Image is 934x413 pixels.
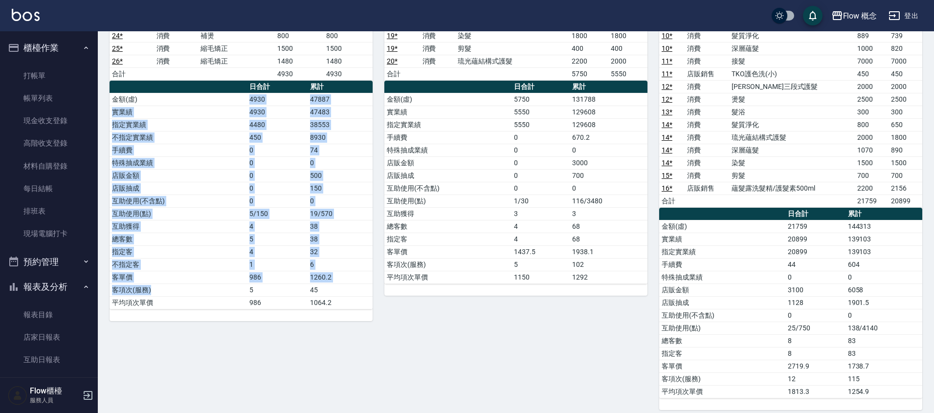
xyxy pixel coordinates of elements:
[30,386,80,396] h5: Flow櫃檯
[608,55,647,67] td: 2000
[110,245,247,258] td: 指定客
[659,233,785,245] td: 實業績
[247,144,308,156] td: 0
[4,132,94,154] a: 高階收支登錄
[110,131,247,144] td: 不指定實業績
[785,309,845,322] td: 0
[889,195,922,207] td: 20899
[308,93,373,106] td: 47887
[729,131,855,144] td: 琉光蘊結構式護髮
[4,109,94,132] a: 現金收支登錄
[247,233,308,245] td: 5
[247,207,308,220] td: 5/150
[420,55,456,67] td: 消費
[384,195,511,207] td: 互助使用(點)
[659,208,922,398] table: a dense table
[420,42,456,55] td: 消費
[308,245,373,258] td: 32
[12,9,40,21] img: Logo
[608,67,647,80] td: 5550
[785,220,845,233] td: 21759
[384,220,511,233] td: 總客數
[659,245,785,258] td: 指定實業績
[845,296,922,309] td: 1901.5
[685,29,729,42] td: 消費
[308,271,373,283] td: 1260.2
[247,283,308,296] td: 5
[110,118,247,131] td: 指定實業績
[570,93,647,106] td: 131788
[785,360,845,372] td: 2719.9
[511,258,570,271] td: 5
[785,233,845,245] td: 20899
[729,182,855,195] td: 蘊髮露洗髮精/護髮素500ml
[785,296,845,309] td: 1128
[384,207,511,220] td: 互助獲得
[855,118,889,131] td: 800
[570,195,647,207] td: 116/3480
[511,144,570,156] td: 0
[198,42,275,55] td: 縮毛矯正
[110,156,247,169] td: 特殊抽成業績
[308,233,373,245] td: 38
[659,309,785,322] td: 互助使用(不含點)
[889,144,922,156] td: 890
[685,182,729,195] td: 店販銷售
[785,245,845,258] td: 20899
[729,42,855,55] td: 深層蘊髮
[308,195,373,207] td: 0
[729,144,855,156] td: 深層蘊髮
[511,131,570,144] td: 0
[511,271,570,283] td: 1150
[855,67,889,80] td: 450
[384,245,511,258] td: 客單價
[659,372,785,385] td: 客項次(服務)
[889,169,922,182] td: 700
[855,169,889,182] td: 700
[570,81,647,93] th: 累計
[659,347,785,360] td: 指定客
[569,29,608,42] td: 1800
[889,80,922,93] td: 2000
[685,67,729,80] td: 店販銷售
[110,207,247,220] td: 互助使用(點)
[855,55,889,67] td: 7000
[384,233,511,245] td: 指定客
[785,385,845,398] td: 1813.3
[110,169,247,182] td: 店販金額
[384,118,511,131] td: 指定實業績
[198,55,275,67] td: 縮毛矯正
[827,6,881,26] button: Flow 概念
[308,169,373,182] td: 500
[275,29,324,42] td: 800
[845,271,922,283] td: 0
[729,29,855,42] td: 髮質淨化
[889,106,922,118] td: 300
[247,271,308,283] td: 986
[4,35,94,61] button: 櫃檯作業
[785,322,845,334] td: 25/750
[845,208,922,220] th: 累計
[729,80,855,93] td: [PERSON_NAME]三段式護髮
[247,296,308,309] td: 986
[845,334,922,347] td: 83
[889,42,922,55] td: 820
[608,29,647,42] td: 1800
[685,131,729,144] td: 消費
[785,258,845,271] td: 44
[110,283,247,296] td: 客項次(服務)
[247,93,308,106] td: 4930
[511,81,570,93] th: 日合計
[889,131,922,144] td: 1800
[685,93,729,106] td: 消費
[384,169,511,182] td: 店販抽成
[4,200,94,222] a: 排班表
[570,207,647,220] td: 3
[843,10,877,22] div: Flow 概念
[511,118,570,131] td: 5550
[785,271,845,283] td: 0
[308,131,373,144] td: 8930
[570,271,647,283] td: 1292
[511,156,570,169] td: 0
[324,67,373,80] td: 4930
